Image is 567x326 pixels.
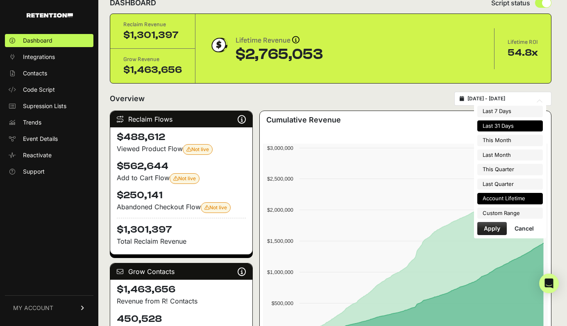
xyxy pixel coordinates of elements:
[23,36,52,45] span: Dashboard
[117,283,246,296] h4: $1,463,656
[5,295,93,320] a: MY ACCOUNT
[117,312,246,326] h4: 450,528
[477,193,543,204] li: Account Lifetime
[117,173,246,184] div: Add to Cart Flow
[209,35,229,55] img: dollar-coin-05c43ed7efb7bc0c12610022525b4bbbb207c7efeef5aecc26f025e68dcafac9.png
[117,160,246,173] h4: $562,644
[5,34,93,47] a: Dashboard
[23,53,55,61] span: Integrations
[271,300,293,306] text: $500,000
[236,46,323,63] div: $2,765,053
[123,63,182,77] div: $1,463,656
[508,46,538,59] div: 54.8x
[173,175,196,181] span: Not live
[508,38,538,46] div: Lifetime ROI
[539,274,559,293] div: Open Intercom Messenger
[123,55,182,63] div: Grow Revenue
[477,164,543,175] li: This Quarter
[5,116,93,129] a: Trends
[23,151,52,159] span: Reactivate
[477,135,543,146] li: This Month
[117,236,246,246] p: Total Reclaim Revenue
[23,118,41,127] span: Trends
[236,35,323,46] div: Lifetime Revenue
[23,102,66,110] span: Supression Lists
[266,114,341,126] h3: Cumulative Revenue
[5,67,93,80] a: Contacts
[117,144,246,155] div: Viewed Product Flow
[5,100,93,113] a: Supression Lists
[477,149,543,161] li: Last Month
[5,149,93,162] a: Reactivate
[123,29,182,42] div: $1,301,397
[110,263,252,280] div: Grow Contacts
[110,111,252,127] div: Reclaim Flows
[186,146,209,152] span: Not live
[477,179,543,190] li: Last Quarter
[117,202,246,213] div: Abandoned Checkout Flow
[23,168,45,176] span: Support
[267,176,293,182] text: $2,500,000
[23,135,58,143] span: Event Details
[477,208,543,219] li: Custom Range
[204,204,227,211] span: Not live
[5,50,93,63] a: Integrations
[5,132,93,145] a: Event Details
[477,222,507,235] button: Apply
[267,207,293,213] text: $2,000,000
[267,145,293,151] text: $3,000,000
[5,165,93,178] a: Support
[110,93,145,104] h2: Overview
[508,222,540,235] button: Cancel
[5,83,93,96] a: Code Script
[123,20,182,29] div: Reclaim Revenue
[27,13,73,18] img: Retention.com
[477,120,543,132] li: Last 31 Days
[267,238,293,244] text: $1,500,000
[23,69,47,77] span: Contacts
[477,106,543,117] li: Last 7 Days
[117,189,246,202] h4: $250,141
[23,86,55,94] span: Code Script
[117,296,246,306] p: Revenue from R! Contacts
[267,269,293,275] text: $1,000,000
[117,131,246,144] h4: $488,612
[117,218,246,236] h4: $1,301,397
[13,304,53,312] span: MY ACCOUNT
